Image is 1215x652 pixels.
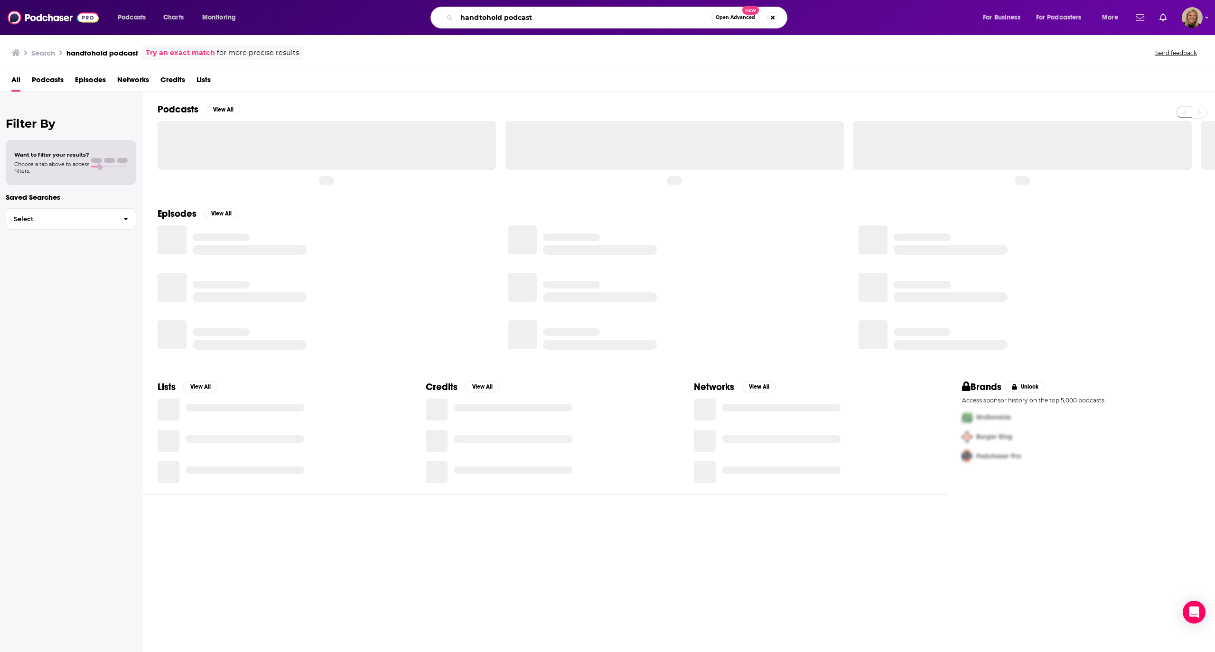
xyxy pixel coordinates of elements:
[962,381,1001,393] h2: Brands
[31,48,55,57] h3: Search
[202,11,236,24] span: Monitoring
[6,117,136,130] h2: Filter By
[439,7,796,28] div: Search podcasts, credits, & more...
[66,48,138,57] h3: handtohold podcast
[958,447,976,466] img: Third Pro Logo
[976,413,1011,421] span: McDonalds
[1102,11,1118,24] span: More
[958,408,976,427] img: First Pro Logo
[1182,7,1203,28] img: User Profile
[157,10,189,25] a: Charts
[976,10,1032,25] button: open menu
[958,427,976,447] img: Second Pro Logo
[1132,9,1148,26] a: Show notifications dropdown
[976,433,1012,441] span: Burger King
[6,216,116,222] span: Select
[206,104,240,115] button: View All
[694,381,734,393] h2: Networks
[146,47,215,58] a: Try an exact match
[1183,601,1206,624] div: Open Intercom Messenger
[183,381,217,392] button: View All
[6,208,136,230] button: Select
[1030,10,1095,25] button: open menu
[158,208,238,220] a: EpisodesView All
[426,381,458,393] h2: Credits
[1095,10,1130,25] button: open menu
[32,72,64,92] a: Podcasts
[426,381,499,393] a: CreditsView All
[1005,381,1046,392] button: Unlock
[118,11,146,24] span: Podcasts
[160,72,185,92] a: Credits
[11,72,20,92] a: All
[465,381,499,392] button: View All
[158,381,217,393] a: ListsView All
[158,208,196,220] h2: Episodes
[742,6,759,15] span: New
[196,10,248,25] button: open menu
[457,10,711,25] input: Search podcasts, credits, & more...
[158,381,176,393] h2: Lists
[75,72,106,92] a: Episodes
[1036,11,1082,24] span: For Podcasters
[14,151,89,158] span: Want to filter your results?
[158,103,198,115] h2: Podcasts
[694,381,776,393] a: NetworksView All
[217,47,299,58] span: for more precise results
[1152,49,1200,57] button: Send feedback
[962,397,1200,404] p: Access sponsor history on the top 5,000 podcasts.
[711,12,759,23] button: Open AdvancedNew
[117,72,149,92] a: Networks
[14,161,89,174] span: Choose a tab above to access filters.
[983,11,1020,24] span: For Business
[716,15,755,20] span: Open Advanced
[742,381,776,392] button: View All
[8,9,99,27] img: Podchaser - Follow, Share and Rate Podcasts
[163,11,184,24] span: Charts
[6,193,136,202] p: Saved Searches
[111,10,158,25] button: open menu
[1182,7,1203,28] span: Logged in as avansolkema
[1156,9,1170,26] a: Show notifications dropdown
[976,452,1021,460] span: Podchaser Pro
[1182,7,1203,28] button: Show profile menu
[158,103,240,115] a: PodcastsView All
[196,72,211,92] a: Lists
[204,208,238,219] button: View All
